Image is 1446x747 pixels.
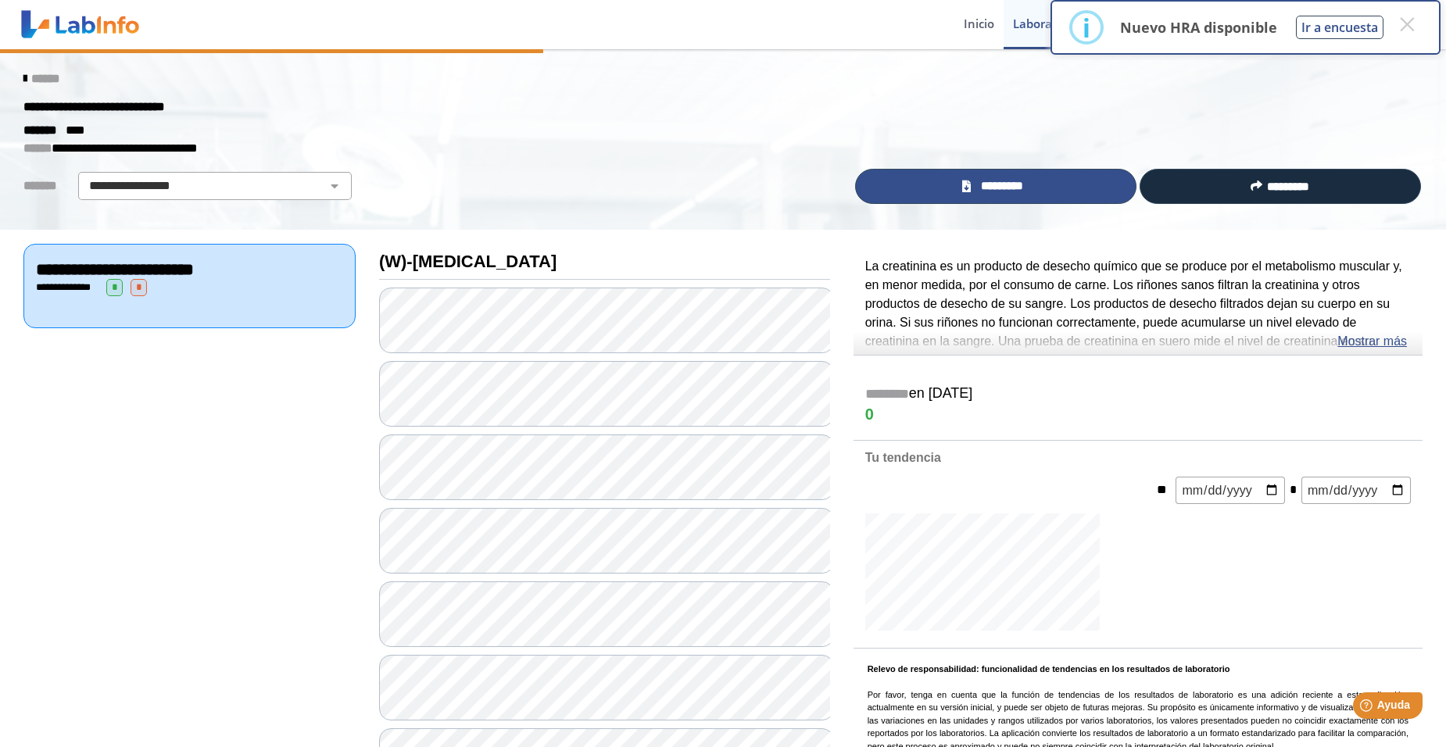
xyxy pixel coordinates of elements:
h5: en [DATE] [865,385,1411,403]
button: Close this dialog [1393,10,1421,38]
iframe: Help widget launcher [1307,686,1429,730]
b: (W)-[MEDICAL_DATA] [379,252,557,271]
p: Nuevo HRA disponible [1120,18,1277,37]
input: mm/dd/yyyy [1176,477,1285,504]
a: Mostrar más [1337,332,1407,351]
b: Tu tendencia [865,451,941,464]
button: Ir a encuesta [1296,16,1383,39]
p: La creatinina es un producto de desecho químico que se produce por el metabolismo muscular y, en ... [865,257,1411,425]
h4: 0 [865,406,1411,424]
b: Relevo de responsabilidad: funcionalidad de tendencias en los resultados de laboratorio [868,664,1230,674]
div: i [1083,13,1090,41]
input: mm/dd/yyyy [1301,477,1411,504]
